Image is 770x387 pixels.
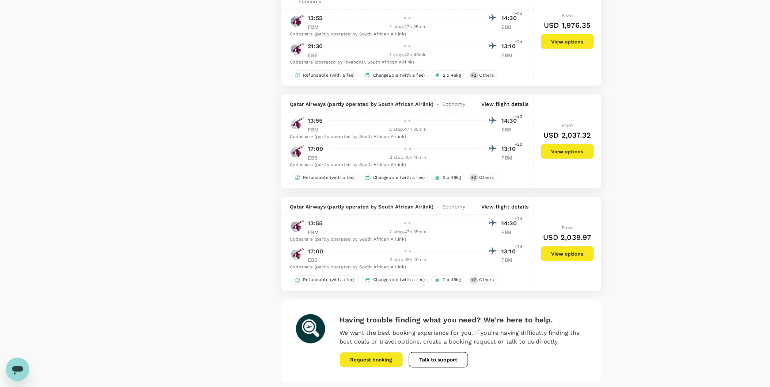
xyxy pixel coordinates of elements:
span: 2 x 46kg [440,72,464,78]
p: 17:00 [308,145,323,153]
p: FBM [502,257,520,264]
p: 13:55 [308,219,323,228]
span: - [434,203,442,210]
div: 2 stop , 47h 35min [331,229,486,236]
div: Refundable (with a fee) [292,70,358,80]
iframe: Button to launch messaging window [6,358,29,381]
span: +2d [515,215,523,223]
div: 2 stop , 47h 35min [331,126,486,133]
p: EBB [502,126,520,133]
div: Changeable (with a fee) [362,276,428,285]
span: Others [477,277,497,283]
div: +2Others [468,276,497,285]
div: Refundable (with a fee) [292,276,358,285]
h6: Having trouble finding what you need? We're here to help. [340,314,587,326]
div: Changeable (with a fee) [362,70,428,80]
p: FBM [502,51,520,59]
span: Refundable (with a fee) [300,72,358,78]
span: Qatar Airways (partly operated by South African Airlink) [290,100,434,108]
p: We want the best booking experience for you. If you're having difficulty finding the best deals o... [340,329,587,346]
h6: USD 1,976.35 [544,19,591,31]
span: From [562,225,573,230]
span: 2 x 46kg [440,277,464,283]
button: Talk to support [409,352,468,368]
div: Codeshare (partly operated by South African Airlink) [290,264,520,271]
img: QR [290,42,305,56]
span: + 2 [470,72,478,78]
span: Refundable (with a fee) [300,175,358,181]
span: Changeable (with a fee) [370,277,428,283]
p: EBB [308,51,326,59]
p: EBB [502,229,520,236]
button: View options [541,246,594,261]
p: 14:30 [502,14,520,23]
div: 2 stop , 40h 40min [331,51,486,59]
p: 13:10 [502,42,520,51]
p: EBB [308,257,326,264]
span: + 2 [470,175,478,181]
span: From [562,13,573,18]
p: FBM [308,126,326,133]
span: +2d [515,244,523,251]
div: 2 stop , 45h 10min [331,154,486,161]
div: +2Others [468,70,497,80]
div: +2Others [468,173,497,183]
span: Others [477,72,497,78]
img: QR [290,144,305,159]
p: FBM [308,229,326,236]
div: Codeshare (partly operated by South African Airlink) [290,31,520,38]
p: View flight details [482,100,529,108]
p: 13:10 [502,145,520,153]
p: 14:30 [502,116,520,125]
img: QR [290,247,305,261]
div: 2 stop , 47h 35min [331,23,486,31]
img: QR [290,219,305,233]
div: Refundable (with a fee) [292,173,358,183]
span: Economy [442,203,465,210]
div: 2 x 46kg [432,70,464,80]
p: View flight details [482,203,529,210]
h6: USD 2,039.97 [543,231,592,243]
button: View options [541,34,594,49]
div: Changeable (with a fee) [362,173,428,183]
span: From [562,123,573,128]
p: 21:30 [308,42,323,51]
h6: USD 2,037.32 [544,129,591,141]
p: 13:55 [308,14,323,23]
span: Changeable (with a fee) [370,175,428,181]
p: EBB [308,154,326,161]
div: Codeshare (partly operated by South African Airlink) [290,236,520,243]
p: FBM [502,154,520,161]
p: 14:30 [502,219,520,228]
div: 2 x 46kg [432,173,464,183]
span: +2d [515,38,523,46]
span: Refundable (with a fee) [300,277,358,283]
div: 2 x 46kg [432,276,464,285]
span: - [434,100,442,108]
p: EBB [502,23,520,31]
img: QR [290,116,305,131]
span: Changeable (with a fee) [370,72,428,78]
span: Qatar Airways (partly operated by South African Airlink) [290,203,434,210]
img: QR [290,14,305,28]
span: +2d [515,113,523,120]
button: View options [541,144,594,159]
p: 13:10 [502,247,520,256]
div: Codeshare (operated by RwandAir, South African Airlink) [290,59,520,66]
span: + 2 [470,277,478,283]
button: Request booking [340,352,403,368]
div: Codeshare (partly operated by South African Airlink) [290,133,520,141]
span: +2d [515,10,523,18]
p: FBM [308,23,326,31]
span: +2d [515,141,523,148]
div: Codeshare (partly operated by South African Airlink) [290,161,520,169]
div: 2 stop , 45h 10min [331,257,486,264]
p: 13:55 [308,116,323,125]
span: Economy [442,100,465,108]
p: 17:00 [308,247,323,256]
span: 2 x 46kg [440,175,464,181]
span: Others [477,175,497,181]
